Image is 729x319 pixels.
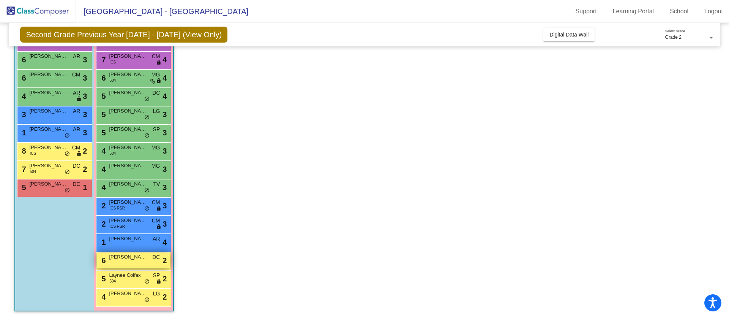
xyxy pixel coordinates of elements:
[109,78,116,83] span: 504
[99,165,106,173] span: 4
[73,180,80,188] span: DC
[99,202,106,210] span: 2
[109,180,147,188] span: [PERSON_NAME]
[83,182,87,193] span: 1
[109,162,147,170] span: [PERSON_NAME]
[144,279,150,285] span: do_not_disturb_alt
[73,107,80,115] span: AR
[73,162,80,170] span: DC
[20,147,26,155] span: 8
[20,165,26,173] span: 7
[607,5,660,17] a: Learning Portal
[29,52,67,60] span: [PERSON_NAME]
[163,182,167,193] span: 3
[698,5,729,17] a: Logout
[29,144,67,151] span: [PERSON_NAME]
[99,129,106,137] span: 5
[109,224,125,229] span: ICS RSR
[83,109,87,120] span: 3
[163,54,167,65] span: 4
[99,56,106,64] span: 7
[76,151,82,157] span: lock
[20,74,26,82] span: 6
[99,74,106,82] span: 6
[99,92,106,100] span: 5
[156,78,161,84] span: lock
[20,183,26,192] span: 5
[83,90,87,102] span: 3
[543,28,595,41] button: Digital Data Wall
[109,151,116,156] span: 504
[29,107,67,115] span: [PERSON_NAME]
[109,271,147,279] span: Laynee Colfax
[163,255,167,266] span: 2
[163,291,167,303] span: 2
[153,235,160,243] span: AR
[20,110,26,119] span: 3
[73,125,80,133] span: AR
[549,32,589,38] span: Digital Data Wall
[151,144,160,152] span: MG
[30,151,36,156] span: ICS
[99,147,106,155] span: 4
[30,169,36,175] span: 504
[144,133,150,139] span: do_not_disturb_alt
[29,71,67,78] span: [PERSON_NAME]
[29,125,67,133] span: [PERSON_NAME]
[109,107,147,115] span: [PERSON_NAME]
[664,5,694,17] a: School
[156,279,161,285] span: lock
[153,290,160,298] span: LG
[153,125,160,133] span: SP
[152,198,160,206] span: CM
[163,72,167,84] span: 4
[65,133,70,139] span: do_not_disturb_alt
[151,162,160,170] span: MG
[99,275,106,283] span: 5
[144,297,150,303] span: do_not_disturb_alt
[99,220,106,228] span: 2
[99,238,106,246] span: 1
[109,71,147,78] span: [PERSON_NAME]
[665,35,682,40] span: Grade 2
[20,27,227,43] span: Second Grade Previous Year [DATE] - [DATE] (View Only)
[83,72,87,84] span: 3
[163,109,167,120] span: 3
[99,183,106,192] span: 4
[73,89,80,97] span: AR
[83,145,87,157] span: 2
[152,253,160,261] span: DC
[163,273,167,284] span: 2
[20,56,26,64] span: 6
[109,144,147,151] span: [PERSON_NAME]
[109,89,147,97] span: [PERSON_NAME]
[65,169,70,175] span: do_not_disturb_alt
[109,235,147,243] span: [PERSON_NAME]
[109,52,147,60] span: [PERSON_NAME]
[20,129,26,137] span: 1
[65,151,70,157] span: do_not_disturb_alt
[144,96,150,102] span: do_not_disturb_alt
[99,110,106,119] span: 5
[163,127,167,138] span: 3
[151,71,160,79] span: MG
[109,59,116,65] span: ICS
[109,198,147,206] span: [PERSON_NAME]
[152,217,160,225] span: CM
[72,144,80,152] span: CM
[163,200,167,211] span: 3
[65,187,70,194] span: do_not_disturb_alt
[109,205,125,211] span: ICS RSR
[156,60,161,66] span: lock
[163,145,167,157] span: 3
[570,5,603,17] a: Support
[153,107,160,115] span: LG
[109,217,147,224] span: [PERSON_NAME]
[109,125,147,133] span: [PERSON_NAME]
[153,180,160,188] span: TV
[76,96,82,102] span: lock
[153,271,160,279] span: SP
[29,162,67,170] span: [PERSON_NAME]
[83,163,87,175] span: 2
[83,54,87,65] span: 3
